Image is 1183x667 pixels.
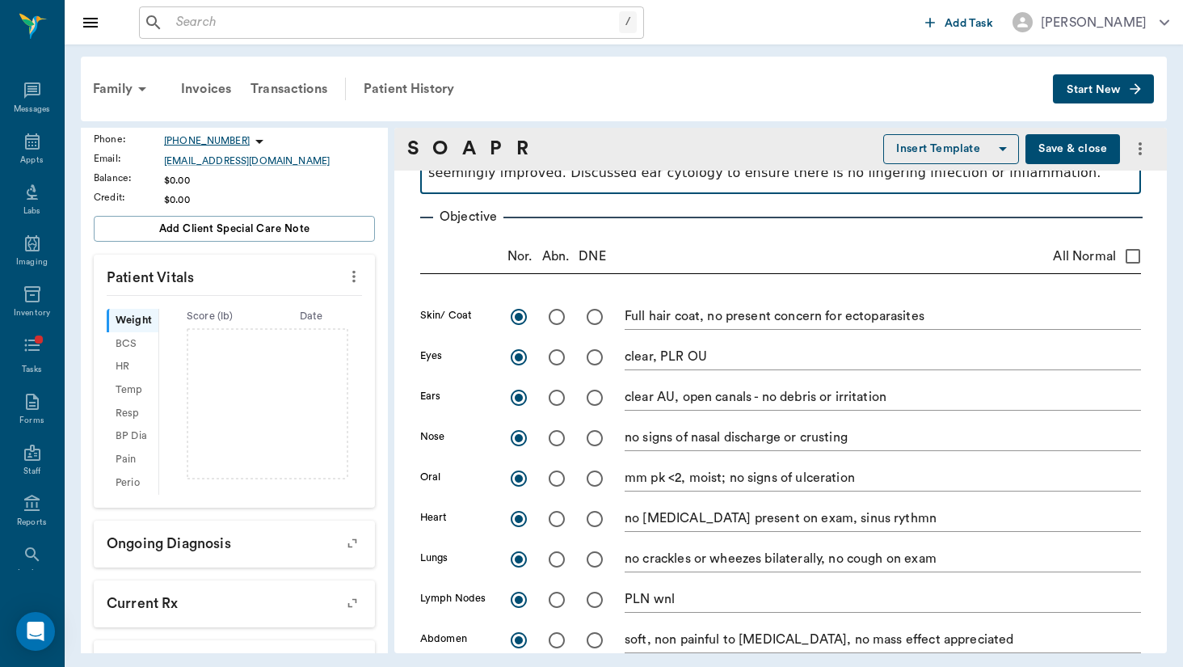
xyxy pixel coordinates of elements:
[625,631,1141,649] textarea: soft, non painful to [MEDICAL_DATA], no mass effect appreciated
[107,309,158,332] div: Weight
[16,612,55,651] div: Open Intercom Messenger
[420,591,486,606] label: Lymph Nodes
[164,134,250,148] p: [PHONE_NUMBER]
[23,466,40,478] div: Staff
[83,70,162,108] div: Family
[579,247,605,266] p: DNE
[625,428,1141,447] textarea: no signs of nasal discharge or crusting
[14,103,51,116] div: Messages
[341,263,367,290] button: more
[107,402,158,425] div: Resp
[107,378,158,402] div: Temp
[625,348,1141,366] textarea: clear, PLR OU
[107,425,158,449] div: BP Dia
[23,205,40,217] div: Labs
[625,469,1141,488] textarea: mm pk <2, moist; no signs of ulceration
[490,134,502,163] a: P
[625,590,1141,609] textarea: PLN wnl
[420,631,467,646] label: Abdomen
[420,389,440,403] label: Ears
[94,580,375,621] p: Current Rx
[107,356,158,379] div: HR
[420,510,448,525] label: Heart
[164,154,375,168] a: [EMAIL_ADDRESS][DOMAIN_NAME]
[19,415,44,427] div: Forms
[94,151,164,166] div: Email :
[74,6,107,39] button: Close drawer
[14,307,50,319] div: Inventory
[171,70,241,108] a: Invoices
[432,134,448,163] a: O
[94,255,375,295] p: Patient Vitals
[107,332,158,356] div: BCS
[1053,74,1154,104] button: Start New
[1053,247,1116,266] span: All Normal
[433,207,503,226] p: Objective
[164,192,375,207] div: $0.00
[542,247,570,266] p: Abn.
[1126,135,1154,163] button: more
[94,132,164,146] div: Phone :
[94,216,375,242] button: Add client Special Care Note
[241,70,337,108] a: Transactions
[619,11,637,33] div: /
[94,521,375,561] p: Ongoing diagnosis
[107,448,158,471] div: Pain
[919,7,1000,37] button: Add Task
[107,471,158,495] div: Perio
[420,470,440,484] label: Oral
[462,134,476,163] a: A
[159,309,261,324] div: Score ( lb )
[20,154,43,167] div: Appts
[625,550,1141,568] textarea: no crackles or wheezes bilaterally, no cough on exam
[354,70,464,108] a: Patient History
[18,568,46,580] div: Lookup
[1025,134,1120,164] button: Save & close
[507,247,533,266] p: Nor.
[16,256,48,268] div: Imaging
[1041,13,1147,32] div: [PERSON_NAME]
[420,429,444,444] label: Nose
[94,190,164,205] div: Credit :
[420,551,448,565] label: Lungs
[625,509,1141,528] textarea: no [MEDICAL_DATA] present on exam, sinus rythmn
[260,309,362,324] div: Date
[17,517,47,529] div: Reports
[883,134,1019,164] button: Insert Template
[94,171,164,185] div: Balance :
[164,173,375,188] div: $0.00
[516,134,528,163] a: R
[625,388,1141,407] textarea: clear AU, open canals - no debris or irritation
[170,11,619,34] input: Search
[1000,7,1182,37] button: [PERSON_NAME]
[159,220,310,238] span: Add client Special Care Note
[420,308,472,323] label: Skin/ Coat
[407,134,419,163] a: S
[420,348,442,363] label: Eyes
[625,307,1141,326] textarea: Full hair coat, no present concern for ectoparasites
[22,364,42,376] div: Tasks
